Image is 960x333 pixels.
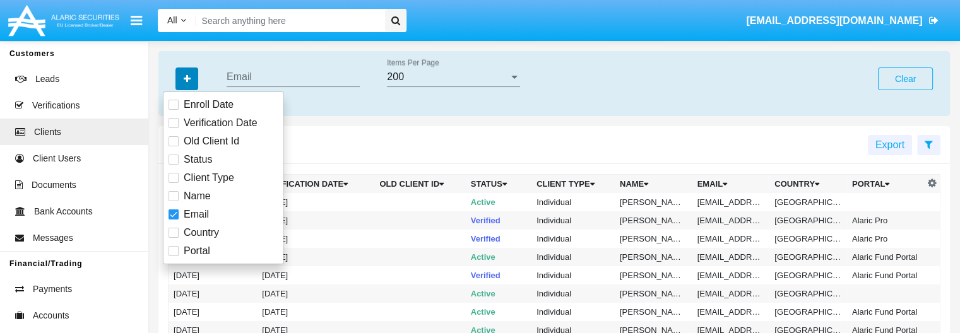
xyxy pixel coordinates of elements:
td: [GEOGRAPHIC_DATA] [769,193,847,211]
td: Alaric Pro [847,230,925,248]
th: Old Client Id [374,175,465,194]
td: [PERSON_NAME] [615,284,692,303]
button: Export [868,135,912,155]
td: [DATE] [257,193,374,211]
td: [EMAIL_ADDRESS][DOMAIN_NAME] [692,193,770,211]
td: [PERSON_NAME] [615,303,692,321]
span: Email [184,207,209,222]
td: Individual [531,248,615,266]
span: Payments [33,283,72,296]
th: Verification date [257,175,374,194]
a: All [158,14,196,27]
span: Leads [35,73,59,86]
td: Individual [531,211,615,230]
th: Country [769,175,847,194]
span: Old Client Id [184,134,239,149]
td: [GEOGRAPHIC_DATA] [769,211,847,230]
td: Alaric Fund Portal [847,248,925,266]
td: [DATE] [169,266,258,284]
td: [DATE] [257,303,374,321]
span: Clients [34,126,61,139]
td: [GEOGRAPHIC_DATA] [769,230,847,248]
span: Verification Date [184,115,258,131]
th: Email [692,175,770,194]
td: [PERSON_NAME] [615,266,692,284]
span: Accounts [33,309,69,322]
td: [EMAIL_ADDRESS][DOMAIN_NAME] [692,303,770,321]
span: Client Type [184,170,234,185]
td: [GEOGRAPHIC_DATA] [769,266,847,284]
span: [EMAIL_ADDRESS][DOMAIN_NAME] [746,15,922,26]
a: [EMAIL_ADDRESS][DOMAIN_NAME] [740,3,944,38]
span: Documents [32,178,76,192]
td: Alaric Fund Portal [847,266,925,284]
span: 200 [387,71,404,82]
td: Verified [466,211,531,230]
td: [DATE] [257,266,374,284]
button: Clear [878,67,933,90]
td: [EMAIL_ADDRESS][DOMAIN_NAME] [692,211,770,230]
td: [PERSON_NAME] [615,211,692,230]
span: Enroll Date [184,97,234,112]
td: Alaric Fund Portal [847,303,925,321]
img: Logo image [6,2,121,39]
td: [PERSON_NAME] [615,248,692,266]
td: [DATE] [169,284,258,303]
span: Messages [33,231,73,245]
td: Active [466,303,531,321]
td: Individual [531,193,615,211]
td: Verified [466,266,531,284]
td: Individual [531,266,615,284]
span: Verifications [32,99,80,112]
td: Individual [531,284,615,303]
td: [GEOGRAPHIC_DATA] [769,284,847,303]
td: Active [466,248,531,266]
td: [EMAIL_ADDRESS][DOMAIN_NAME] [692,284,770,303]
td: [DATE] [169,303,258,321]
span: Export [875,139,904,150]
td: Individual [531,230,615,248]
td: Active [466,284,531,303]
th: Client Type [531,175,615,194]
td: Active [466,193,531,211]
span: Client Users [33,152,81,165]
td: Individual [531,303,615,321]
span: Name [184,189,211,204]
td: Alaric Pro [847,211,925,230]
span: Bank Accounts [34,205,93,218]
th: Name [615,175,692,194]
input: Search [196,9,381,32]
td: [GEOGRAPHIC_DATA] [769,248,847,266]
th: Portal [847,175,925,194]
span: Portal [184,243,210,259]
td: [PERSON_NAME] [615,193,692,211]
td: [EMAIL_ADDRESS][DOMAIN_NAME] [692,230,770,248]
td: Verified [466,230,531,248]
th: Status [466,175,531,194]
td: [DATE] [257,284,374,303]
span: All [167,15,177,25]
td: [DATE] [257,248,374,266]
td: [DATE] [257,230,374,248]
td: [DATE] [257,211,374,230]
span: Status [184,152,212,167]
td: [EMAIL_ADDRESS][DOMAIN_NAME] [692,266,770,284]
td: [GEOGRAPHIC_DATA] [769,303,847,321]
span: Country [184,225,219,240]
td: [EMAIL_ADDRESS][DOMAIN_NAME] [692,248,770,266]
td: [PERSON_NAME] [615,230,692,248]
